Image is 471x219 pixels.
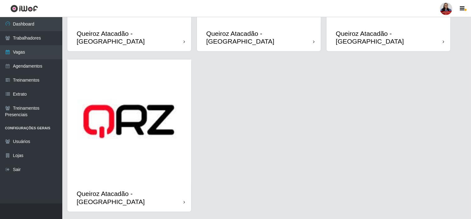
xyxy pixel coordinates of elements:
[77,190,183,205] div: Queiroz Atacadão - [GEOGRAPHIC_DATA]
[77,30,183,45] div: Queiroz Atacadão - [GEOGRAPHIC_DATA]
[67,60,191,212] a: Queiroz Atacadão - [GEOGRAPHIC_DATA]
[67,60,191,183] img: cardImg
[206,30,313,45] div: Queiroz Atacadão - [GEOGRAPHIC_DATA]
[10,5,38,12] img: CoreUI Logo
[336,30,443,45] div: Queiroz Atacadão - [GEOGRAPHIC_DATA]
